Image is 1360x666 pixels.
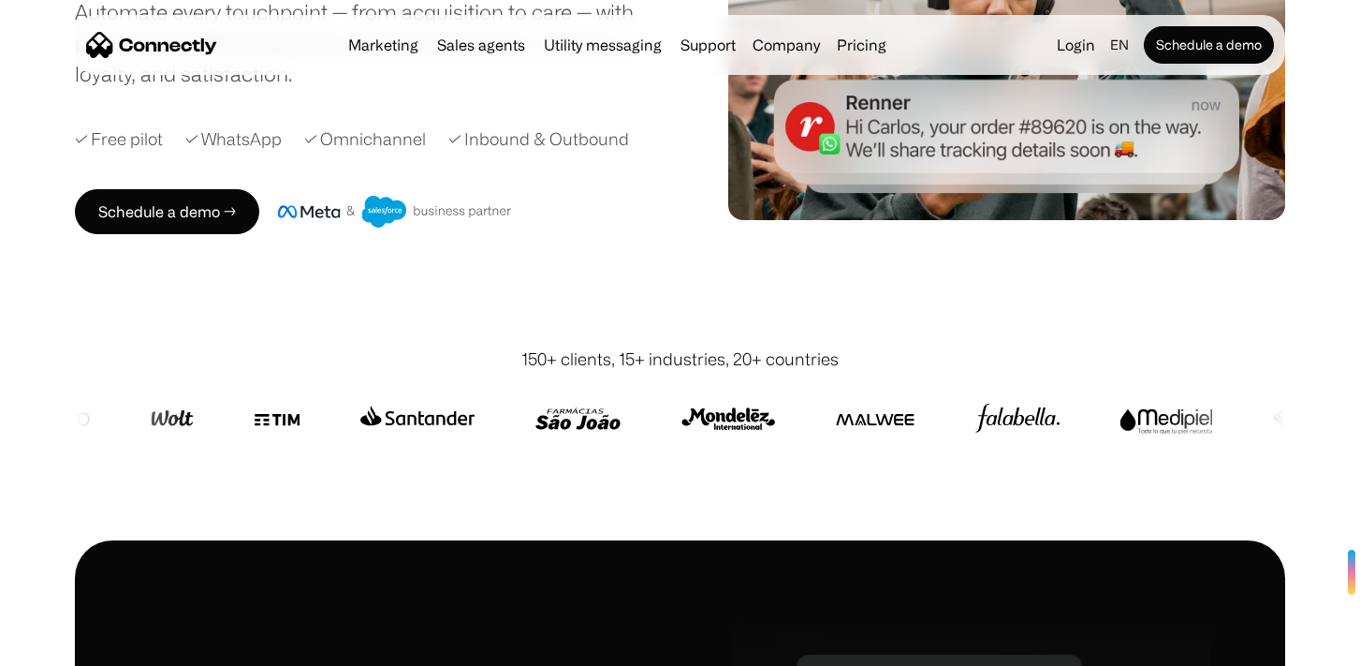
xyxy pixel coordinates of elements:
[304,126,426,152] div: ✓ Omnichannel
[1103,32,1140,58] div: en
[753,32,820,58] div: Company
[536,37,669,52] a: Utility messaging
[448,126,629,152] div: ✓ Inbound & Outbound
[75,126,163,152] div: ✓ Free pilot
[278,196,512,228] img: Meta and Salesforce business partner badge.
[1144,26,1274,64] a: Schedule a demo
[86,31,217,59] a: home
[37,633,112,659] ul: Language list
[1049,32,1103,58] a: Login
[747,32,826,58] div: Company
[19,631,112,659] aside: Language selected: English
[1110,32,1129,58] div: en
[673,37,743,52] a: Support
[185,126,282,152] div: ✓ WhatsApp
[341,37,426,52] a: Marketing
[521,347,839,372] div: 150+ clients, 15+ industries, 20+ countries
[75,189,259,234] a: Schedule a demo →
[430,37,533,52] a: Sales agents
[829,37,894,52] a: Pricing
